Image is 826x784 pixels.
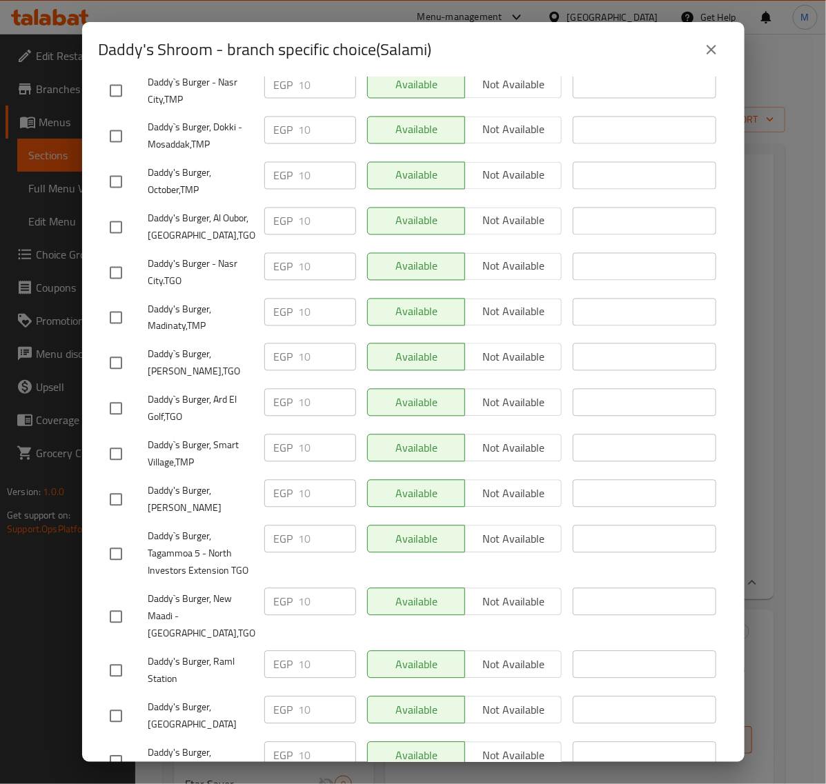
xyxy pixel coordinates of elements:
span: Daddy`s Burger, New Maadi - [GEOGRAPHIC_DATA],TGO [148,591,253,643]
input: Please enter price [299,588,356,616]
span: Daddy's Burger, Raml Station [148,654,253,688]
p: EGP [274,485,293,502]
input: Please enter price [299,71,356,99]
p: EGP [274,702,293,718]
span: Daddy's Burger, [PERSON_NAME],TMP [148,745,253,779]
p: EGP [274,213,293,230]
span: Daddy's Burger, Madinaty,TMP [148,301,253,336]
span: Daddy's Burger, [PERSON_NAME] [148,483,253,517]
input: Please enter price [299,389,356,416]
p: EGP [274,349,293,365]
p: EGP [274,168,293,184]
input: Please enter price [299,343,356,371]
p: EGP [274,594,293,610]
h2: Daddy's Shroom - branch specific choice(Salami) [99,39,432,61]
p: EGP [274,122,293,139]
span: Daddy`s Burger - Nasr City,TMP [148,74,253,108]
span: Daddy`s Burger, Smart Village,TMP [148,437,253,472]
p: EGP [274,394,293,411]
span: Daddy`s Burger, Tagammoa 5 - North Investors Extension TGO [148,528,253,580]
input: Please enter price [299,299,356,326]
input: Please enter price [299,651,356,679]
span: Daddy's Burger, [GEOGRAPHIC_DATA] [148,699,253,734]
p: EGP [274,531,293,547]
input: Please enter price [299,742,356,770]
input: Please enter price [299,525,356,553]
input: Please enter price [299,696,356,724]
input: Please enter price [299,480,356,507]
input: Please enter price [299,208,356,235]
p: EGP [274,259,293,275]
span: Daddy's Burger, October,TMP [148,165,253,199]
button: close [695,33,728,66]
span: Daddy's Burger - Nasr City.TGO [148,256,253,290]
p: EGP [274,747,293,764]
p: EGP [274,304,293,321]
p: EGP [274,77,293,93]
span: Daddy's Burger, Al Oubor, [GEOGRAPHIC_DATA],TGO [148,210,253,245]
span: Daddy`s Burger, Dokki - Mosaddak,TMP [148,119,253,154]
input: Please enter price [299,162,356,190]
span: Daddy`s Burger, [PERSON_NAME],TGO [148,346,253,381]
input: Please enter price [299,117,356,144]
span: Daddy`s Burger, Ard El Golf,TGO [148,392,253,426]
input: Please enter price [299,253,356,281]
p: EGP [274,656,293,673]
input: Please enter price [299,434,356,462]
p: EGP [274,440,293,456]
